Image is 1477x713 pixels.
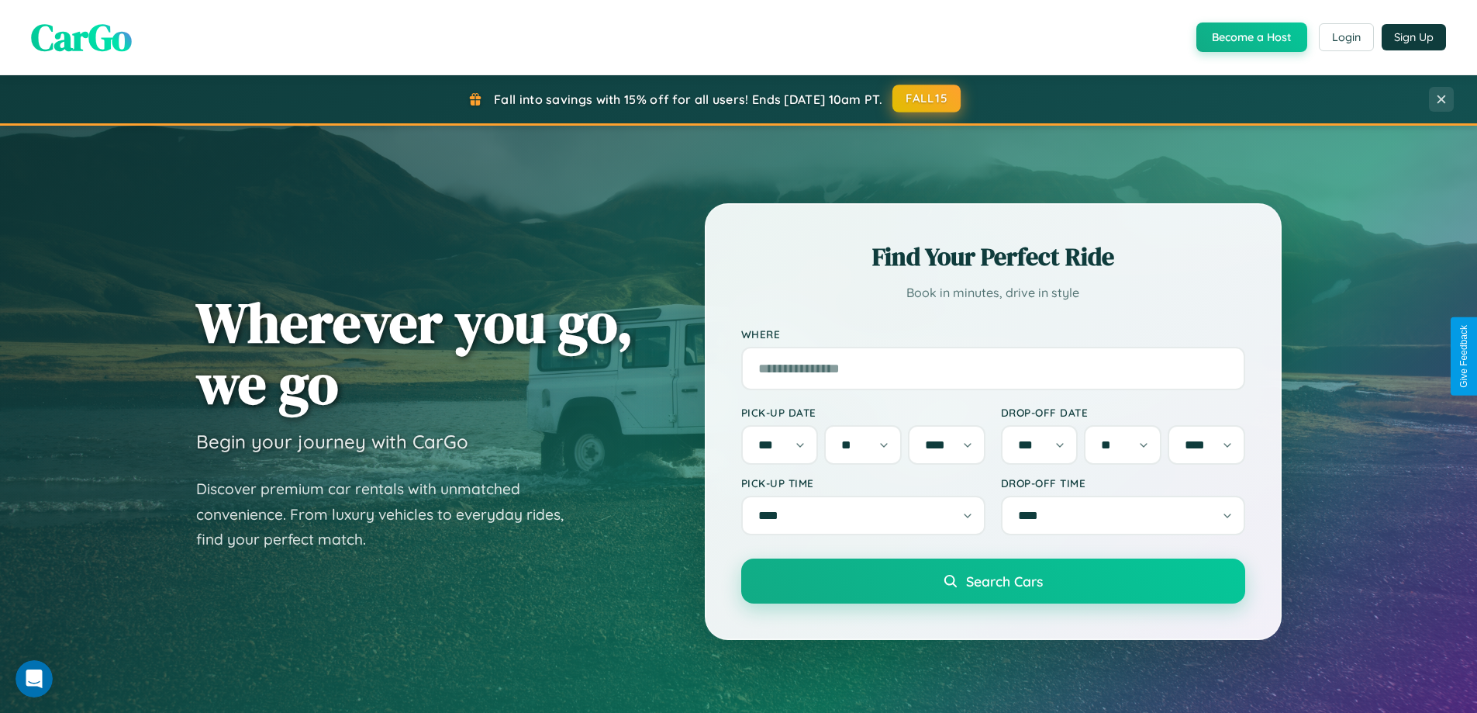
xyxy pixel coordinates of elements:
button: Sign Up [1382,24,1446,50]
button: Become a Host [1196,22,1307,52]
label: Drop-off Date [1001,406,1245,419]
div: Give Feedback [1458,325,1469,388]
button: Login [1319,23,1374,51]
label: Drop-off Time [1001,476,1245,490]
p: Book in minutes, drive in style [741,282,1245,304]
label: Pick-up Time [741,476,985,490]
span: CarGo [31,12,132,63]
label: Pick-up Date [741,406,985,419]
button: FALL15 [892,85,961,112]
span: Fall into savings with 15% off for all users! Ends [DATE] 10am PT. [494,92,882,107]
p: Discover premium car rentals with unmatched convenience. From luxury vehicles to everyday rides, ... [196,476,584,552]
h2: Find Your Perfect Ride [741,240,1245,274]
h3: Begin your journey with CarGo [196,430,468,453]
span: Search Cars [966,573,1043,590]
h1: Wherever you go, we go [196,292,633,414]
iframe: Intercom live chat [16,660,53,697]
label: Where [741,327,1245,341]
button: Search Cars [741,559,1245,604]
